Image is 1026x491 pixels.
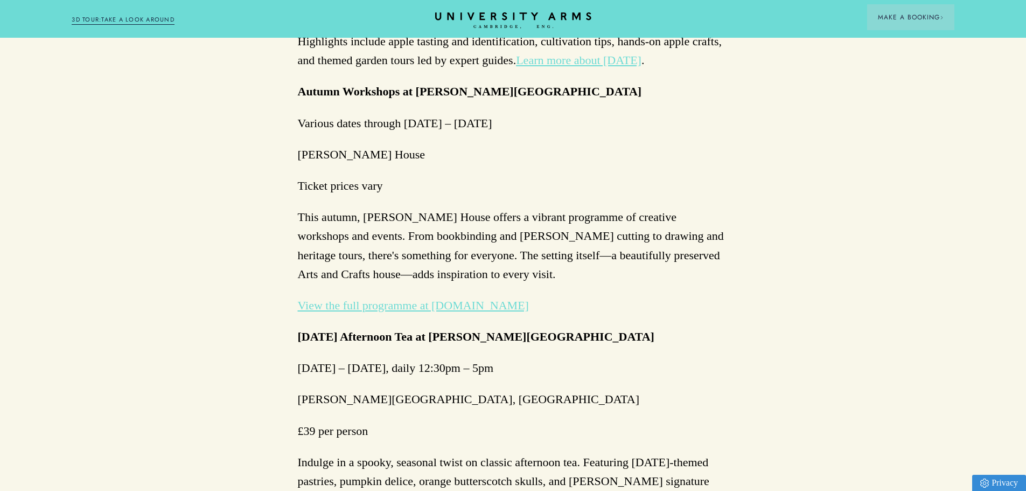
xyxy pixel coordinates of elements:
p: [PERSON_NAME][GEOGRAPHIC_DATA], [GEOGRAPHIC_DATA] [298,390,729,409]
span: Make a Booking [878,12,944,22]
p: [DATE] – [DATE], daily 12:30pm – 5pm [298,358,729,377]
p: Various dates through [DATE] – [DATE] [298,114,729,133]
a: Home [435,12,591,29]
p: Highlights include apple tasting and identification, cultivation tips, hands-on apple crafts, and... [298,32,729,70]
img: Arrow icon [940,16,944,19]
strong: [DATE] Afternoon Tea at [PERSON_NAME][GEOGRAPHIC_DATA] [298,330,654,343]
img: Privacy [980,479,989,488]
a: View the full programme at [DOMAIN_NAME] [298,299,529,312]
p: [PERSON_NAME] House [298,145,729,164]
p: This autumn, [PERSON_NAME] House offers a vibrant programme of creative workshops and events. Fro... [298,208,729,283]
button: Make a BookingArrow icon [867,4,954,30]
a: 3D TOUR:TAKE A LOOK AROUND [72,15,175,25]
a: Privacy [972,475,1026,491]
strong: Autumn Workshops at [PERSON_NAME][GEOGRAPHIC_DATA] [298,85,642,98]
p: Ticket prices vary [298,176,729,195]
a: Learn more about [DATE] [516,53,641,67]
p: £39 per person [298,421,729,440]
